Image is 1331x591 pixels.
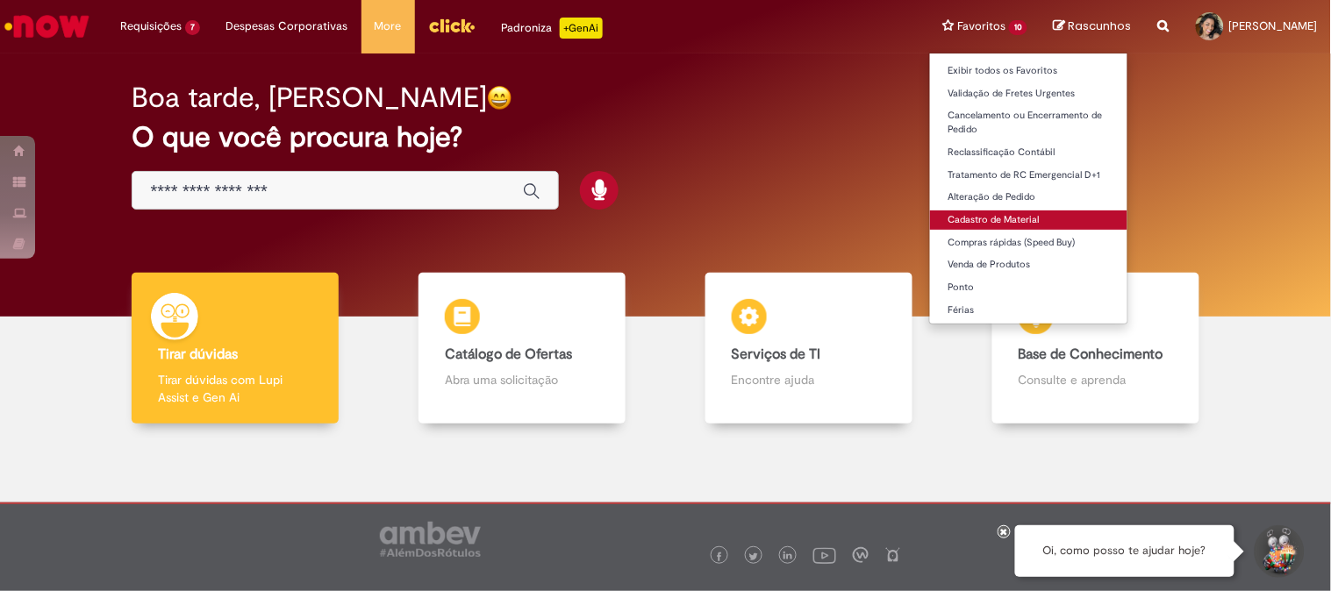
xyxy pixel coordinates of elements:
[375,18,402,35] span: More
[226,18,348,35] span: Despesas Corporativas
[560,18,603,39] p: +GenAi
[120,18,182,35] span: Requisições
[930,210,1127,230] a: Cadastro de Material
[1069,18,1132,34] span: Rascunhos
[930,61,1127,81] a: Exibir todos os Favoritos
[2,9,92,44] img: ServiceNow
[132,82,487,113] h2: Boa tarde, [PERSON_NAME]
[185,20,200,35] span: 7
[930,106,1127,139] a: Cancelamento ou Encerramento de Pedido
[1229,18,1318,33] span: [PERSON_NAME]
[1252,525,1305,578] button: Iniciar Conversa de Suporte
[732,345,821,363] b: Serviços de TI
[379,273,666,424] a: Catálogo de Ofertas Abra uma solicitação
[445,371,599,388] p: Abra uma solicitação
[813,544,836,566] img: logo_footer_youtube.png
[380,522,481,557] img: logo_footer_ambev_rotulo_gray.png
[957,18,1005,35] span: Favoritos
[930,255,1127,274] a: Venda de Produtos
[1009,20,1027,35] span: 10
[885,547,901,563] img: logo_footer_naosei.png
[930,233,1127,253] a: Compras rápidas (Speed Buy)
[853,547,869,563] img: logo_footer_workplace.png
[666,273,953,424] a: Serviços de TI Encontre ajuda
[1019,371,1173,388] p: Consulte e aprenda
[487,85,512,110] img: happy-face.png
[1015,525,1234,577] div: Oi, como posso te ajudar hoje?
[952,273,1239,424] a: Base de Conhecimento Consulte e aprenda
[930,278,1127,297] a: Ponto
[930,188,1127,207] a: Alteração de Pedido
[930,166,1127,185] a: Tratamento de RC Emergencial D+1
[930,84,1127,103] a: Validação de Fretes Urgentes
[445,345,572,363] b: Catálogo de Ofertas
[929,53,1128,324] ul: Favoritos
[132,122,1199,153] h2: O que você procura hoje?
[428,12,476,39] img: click_logo_yellow_360x200.png
[784,552,792,562] img: logo_footer_linkedin.png
[1054,18,1132,35] a: Rascunhos
[930,143,1127,162] a: Reclassificação Contábil
[92,273,379,424] a: Tirar dúvidas Tirar dúvidas com Lupi Assist e Gen Ai
[715,552,724,561] img: logo_footer_facebook.png
[732,371,886,388] p: Encontre ajuda
[158,345,238,363] b: Tirar dúvidas
[502,18,603,39] div: Padroniza
[930,301,1127,320] a: Férias
[158,371,312,406] p: Tirar dúvidas com Lupi Assist e Gen Ai
[1019,345,1163,363] b: Base de Conhecimento
[749,552,758,561] img: logo_footer_twitter.png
